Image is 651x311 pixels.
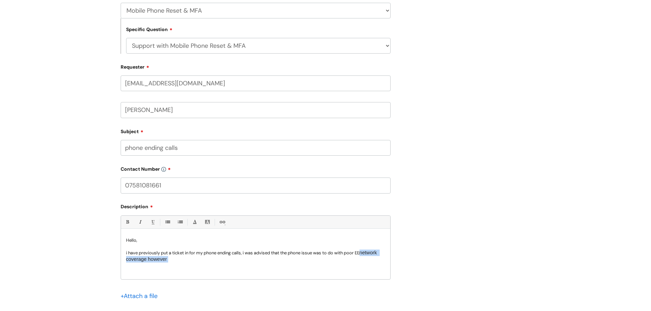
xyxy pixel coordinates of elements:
p: i have previously put a ticket in for my phone ending calls, i was advised that the phone issue w... [126,250,385,263]
span: + [121,292,124,300]
a: Link [218,218,226,226]
label: Description [121,201,391,210]
a: 1. Ordered List (Ctrl-Shift-8) [176,218,184,226]
a: Underline(Ctrl-U) [148,218,157,226]
a: • Unordered List (Ctrl-Shift-7) [163,218,172,226]
label: Specific Question [126,26,173,32]
input: Your Name [121,102,391,118]
span: network coverage however [126,250,378,262]
label: Subject [121,126,391,135]
a: Italic (Ctrl-I) [136,218,144,226]
a: Font Color [190,218,199,226]
label: Contact Number [121,164,391,172]
a: Back Color [203,218,212,226]
input: Email [121,75,391,91]
a: Bold (Ctrl-B) [123,218,132,226]
p: Hello, [126,237,385,243]
div: Attach a file [121,291,162,301]
img: info-icon.svg [161,167,166,172]
label: Requester [121,62,391,70]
